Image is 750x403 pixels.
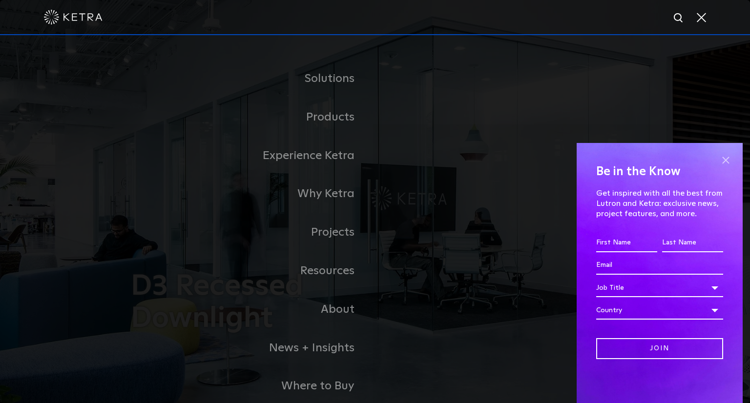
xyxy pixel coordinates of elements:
[596,188,723,219] p: Get inspired with all the best from Lutron and Ketra: exclusive news, project features, and more.
[596,338,723,359] input: Join
[131,329,375,367] a: News + Insights
[131,290,375,329] a: About
[596,256,723,275] input: Email
[44,10,103,24] img: ketra-logo-2019-white
[131,98,375,137] a: Products
[596,162,723,181] h4: Be in the Know
[673,12,685,24] img: search icon
[131,137,375,175] a: Experience Ketra
[131,175,375,213] a: Why Ketra
[596,301,723,320] div: Country
[131,60,375,98] a: Solutions
[131,213,375,252] a: Projects
[596,234,657,252] input: First Name
[596,279,723,297] div: Job Title
[662,234,723,252] input: Last Name
[131,252,375,290] a: Resources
